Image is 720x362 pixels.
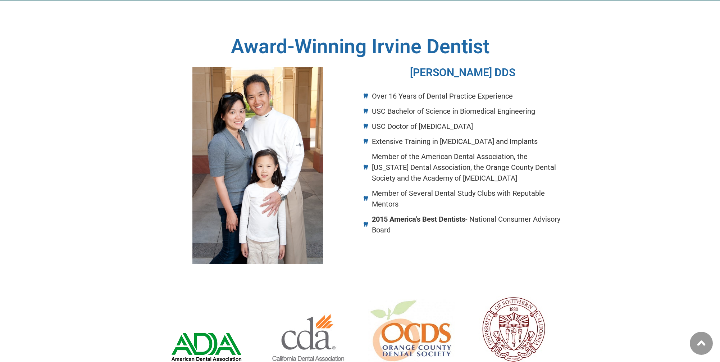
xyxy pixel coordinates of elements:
span: Extensive Training in [MEDICAL_DATA] and Implants [370,136,538,147]
span: Member of Several Dental Study Clubs with Reputable Mentors [370,188,562,209]
h2: Award-Winning Irvine Dentist [155,37,565,56]
span: USC Doctor of [MEDICAL_DATA] [370,121,473,132]
span: Over 16 Years of Dental Practice Experience [370,91,513,101]
span: USC Bachelor of Science in Biomedical Engineering [370,106,535,117]
h3: [PERSON_NAME] DDS [364,67,561,78]
img: Stan Chien Expert Dentist Near Me [192,67,323,264]
img: Irvine Dentist from USC Seal [473,296,554,362]
img: Orange County Dental Society Logo [368,299,455,362]
span: - National Consumer Advisory Board [370,214,562,235]
span: Member of the American Dental Association, the [US_STATE] Dental Association, the Orange County D... [370,151,562,184]
b: 2015 America's Best Dentists [372,215,465,223]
